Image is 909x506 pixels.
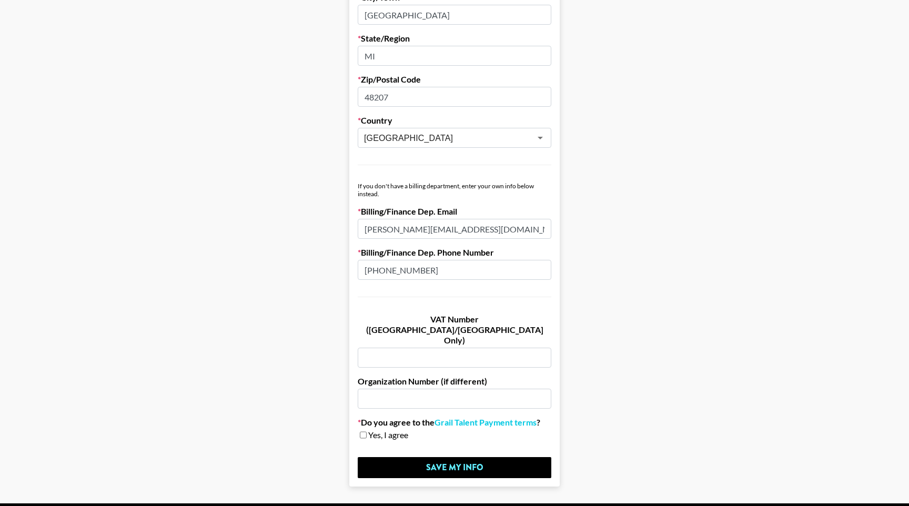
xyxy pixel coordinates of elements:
label: Country [358,115,551,126]
label: Do you agree to the ? [358,417,551,428]
label: Billing/Finance Dep. Email [358,206,551,217]
span: Yes, I agree [368,430,408,440]
label: Organization Number (if different) [358,376,551,387]
button: Open [533,130,548,145]
label: VAT Number ([GEOGRAPHIC_DATA]/[GEOGRAPHIC_DATA] Only) [358,314,551,346]
input: Save My Info [358,457,551,478]
label: State/Region [358,33,551,44]
label: Zip/Postal Code [358,74,551,85]
div: If you don't have a billing department, enter your own info below instead. [358,182,551,198]
label: Billing/Finance Dep. Phone Number [358,247,551,258]
a: Grail Talent Payment terms [435,417,537,428]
